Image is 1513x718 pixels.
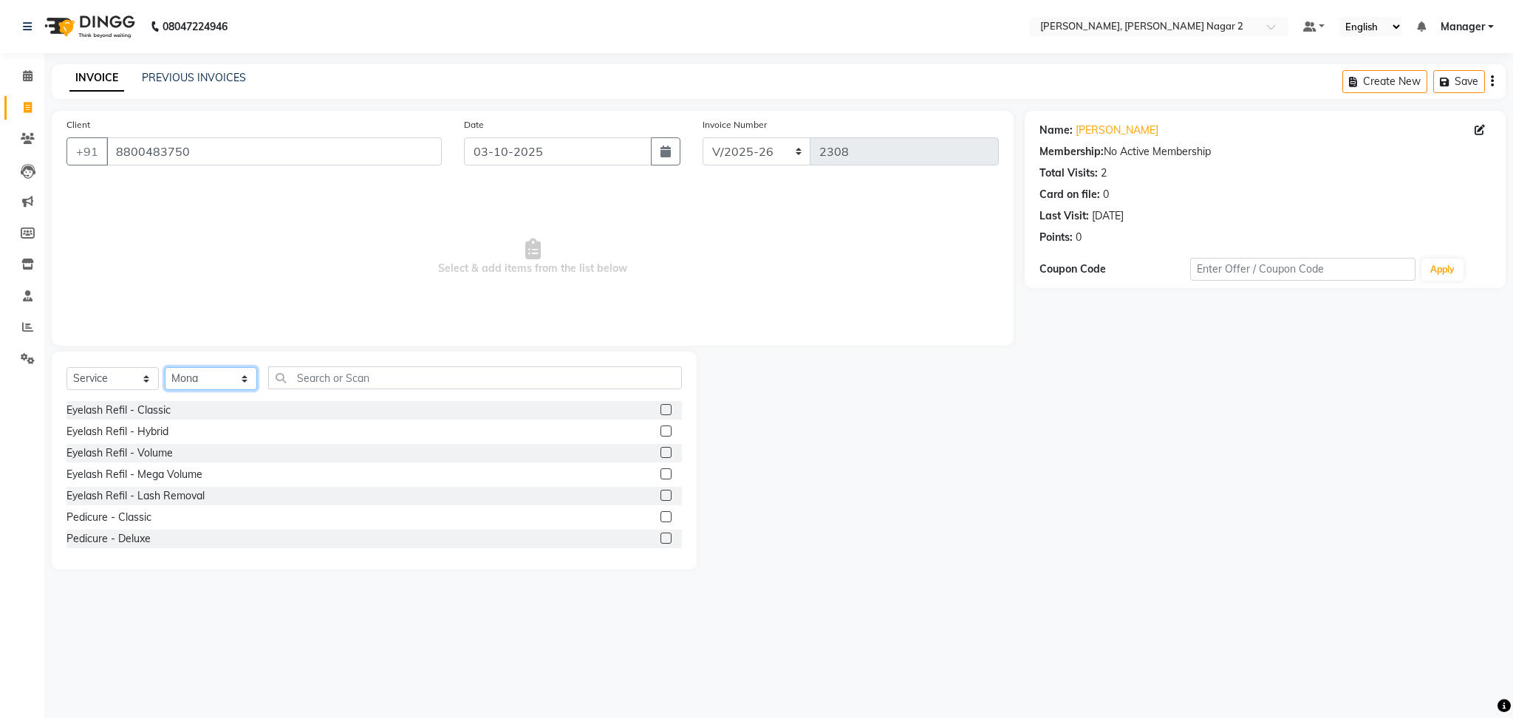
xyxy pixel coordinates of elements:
[1190,258,1416,281] input: Enter Offer / Coupon Code
[1039,208,1089,224] div: Last Visit:
[66,424,168,440] div: Eyelash Refil - Hybrid
[66,137,108,165] button: +91
[66,467,202,482] div: Eyelash Refil - Mega Volume
[163,6,228,47] b: 08047224946
[703,118,767,131] label: Invoice Number
[66,445,173,461] div: Eyelash Refil - Volume
[66,118,90,131] label: Client
[66,531,151,547] div: Pedicure - Deluxe
[66,510,151,525] div: Pedicure - Classic
[66,403,171,418] div: Eyelash Refil - Classic
[1039,165,1098,181] div: Total Visits:
[1433,70,1485,93] button: Save
[268,366,682,389] input: Search or Scan
[464,118,484,131] label: Date
[38,6,139,47] img: logo
[1039,261,1190,277] div: Coupon Code
[1103,187,1109,202] div: 0
[66,183,999,331] span: Select & add items from the list below
[1076,123,1158,138] a: [PERSON_NAME]
[142,71,246,84] a: PREVIOUS INVOICES
[1039,123,1073,138] div: Name:
[1342,70,1427,93] button: Create New
[1076,230,1082,245] div: 0
[1092,208,1124,224] div: [DATE]
[1421,259,1464,281] button: Apply
[106,137,442,165] input: Search by Name/Mobile/Email/Code
[1039,187,1100,202] div: Card on file:
[1441,19,1485,35] span: Manager
[69,65,124,92] a: INVOICE
[1101,165,1107,181] div: 2
[1039,144,1104,160] div: Membership:
[66,488,205,504] div: Eyelash Refil - Lash Removal
[1039,230,1073,245] div: Points:
[1039,144,1491,160] div: No Active Membership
